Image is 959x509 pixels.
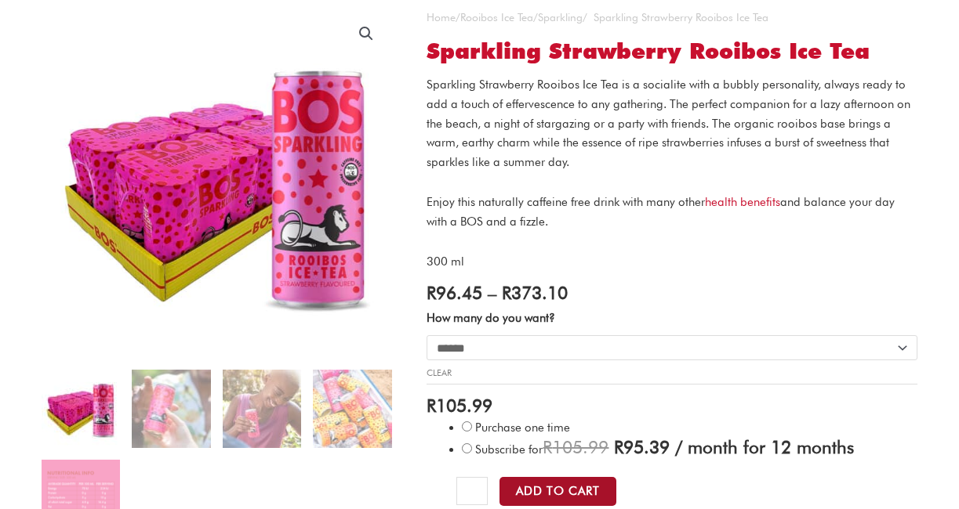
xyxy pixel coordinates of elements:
[427,75,917,172] p: Sparkling Strawberry Rooibos Ice Tea is a socialite with a bubbly personality, always ready to ad...
[427,252,917,272] p: 300 ml
[705,195,780,209] a: health benefits
[427,38,917,65] h1: Sparkling Strawberry Rooibos Ice Tea
[460,11,533,23] a: Rooibos Ice Tea
[462,443,472,453] input: Subscribe for / month for 12 months
[614,436,670,457] span: 95.39
[475,421,570,435] span: Purchase one time
[614,436,623,457] span: R
[488,282,496,303] span: –
[427,8,917,27] nav: Breadcrumb
[475,442,854,457] span: Subscribe for
[427,367,452,378] a: Clear options
[499,477,616,506] button: Add to Cart
[427,11,456,23] a: Home
[427,282,436,303] span: R
[352,20,380,48] a: View full-screen image gallery
[223,370,301,448] img: Sparkling Strawberry Rooibos Ice Tea - Image 3
[427,282,482,303] bdi: 96.45
[427,395,436,416] span: R
[538,11,583,23] a: Sparkling
[675,436,854,457] span: / month for 12 months
[132,370,210,448] img: Sparkling Strawberry Rooibos Ice Tea - Image 2
[42,370,120,448] img: sparkling strawberry rooibos ice tea
[502,282,568,303] bdi: 373.10
[456,477,487,505] input: Product quantity
[313,370,391,448] img: Sparkling Strawberry Rooibos Ice Tea - Image 4
[543,436,552,457] span: R
[427,311,555,325] label: How many do you want?
[502,282,511,303] span: R
[543,436,608,457] span: 105.99
[462,421,472,431] input: Purchase one time
[427,193,917,232] p: Enjoy this naturally caffeine free drink with many other and balance your day with a BOS and a fi...
[427,395,492,416] bdi: 105.99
